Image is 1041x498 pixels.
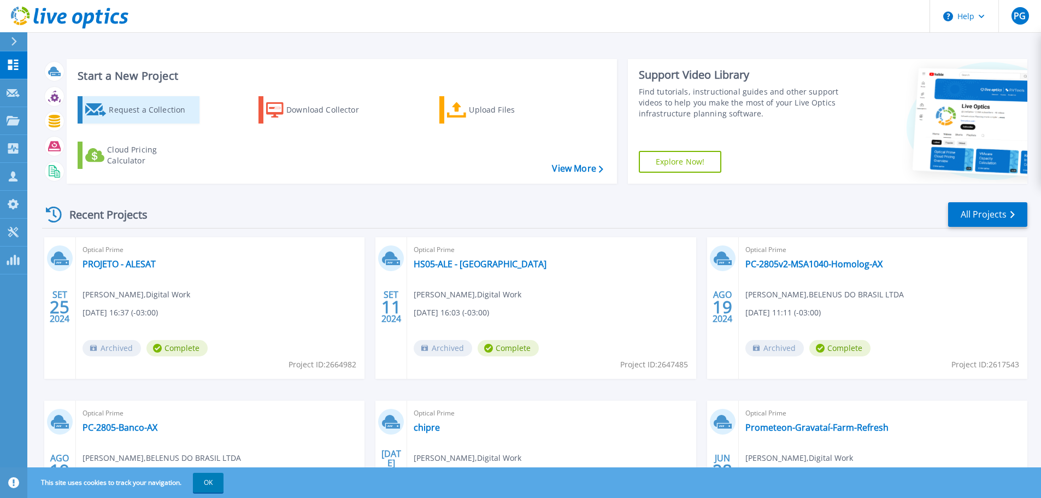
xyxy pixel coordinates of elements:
[414,340,472,356] span: Archived
[414,244,689,256] span: Optical Prime
[49,287,70,327] div: SET 2024
[286,99,374,121] div: Download Collector
[414,407,689,419] span: Optical Prime
[83,452,241,464] span: [PERSON_NAME] , BELENUS DO BRASIL LTDA
[193,473,224,493] button: OK
[83,244,358,256] span: Optical Prime
[78,96,199,124] a: Request a Collection
[83,307,158,319] span: [DATE] 16:37 (-03:00)
[109,99,196,121] div: Request a Collection
[712,287,733,327] div: AGO 2024
[712,450,733,490] div: JUN 2024
[414,422,440,433] a: chipre
[469,99,556,121] div: Upload Files
[83,407,358,419] span: Optical Prime
[809,340,871,356] span: Complete
[83,422,157,433] a: PC-2805-Banco-AX
[745,244,1021,256] span: Optical Prime
[639,151,722,173] a: Explore Now!
[951,359,1019,371] span: Project ID: 2617543
[83,289,190,301] span: [PERSON_NAME] , Digital Work
[414,452,521,464] span: [PERSON_NAME] , Digital Work
[49,450,70,490] div: AGO 2024
[414,307,489,319] span: [DATE] 16:03 (-03:00)
[83,340,141,356] span: Archived
[552,163,603,174] a: View More
[745,340,804,356] span: Archived
[745,307,821,319] span: [DATE] 11:11 (-03:00)
[439,96,561,124] a: Upload Files
[107,144,195,166] div: Cloud Pricing Calculator
[745,289,904,301] span: [PERSON_NAME] , BELENUS DO BRASIL LTDA
[414,259,546,269] a: HS05-ALE - [GEOGRAPHIC_DATA]
[258,96,380,124] a: Download Collector
[381,450,402,490] div: [DATE] 2024
[713,466,732,475] span: 28
[745,422,889,433] a: Prometeon-Gravataí-Farm-Refresh
[1014,11,1026,20] span: PG
[30,473,224,493] span: This site uses cookies to track your navigation.
[78,70,603,82] h3: Start a New Project
[478,340,539,356] span: Complete
[745,407,1021,419] span: Optical Prime
[289,359,356,371] span: Project ID: 2664982
[83,259,156,269] a: PROJETO - ALESAT
[745,259,883,269] a: PC-2805v2-MSA1040-Homolog-AX
[381,287,402,327] div: SET 2024
[381,302,401,312] span: 11
[639,86,843,119] div: Find tutorials, instructional guides and other support videos to help you make the most of your L...
[713,302,732,312] span: 19
[50,466,69,475] span: 19
[948,202,1027,227] a: All Projects
[745,452,853,464] span: [PERSON_NAME] , Digital Work
[78,142,199,169] a: Cloud Pricing Calculator
[414,289,521,301] span: [PERSON_NAME] , Digital Work
[42,201,162,228] div: Recent Projects
[620,359,688,371] span: Project ID: 2647485
[639,68,843,82] div: Support Video Library
[146,340,208,356] span: Complete
[50,302,69,312] span: 25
